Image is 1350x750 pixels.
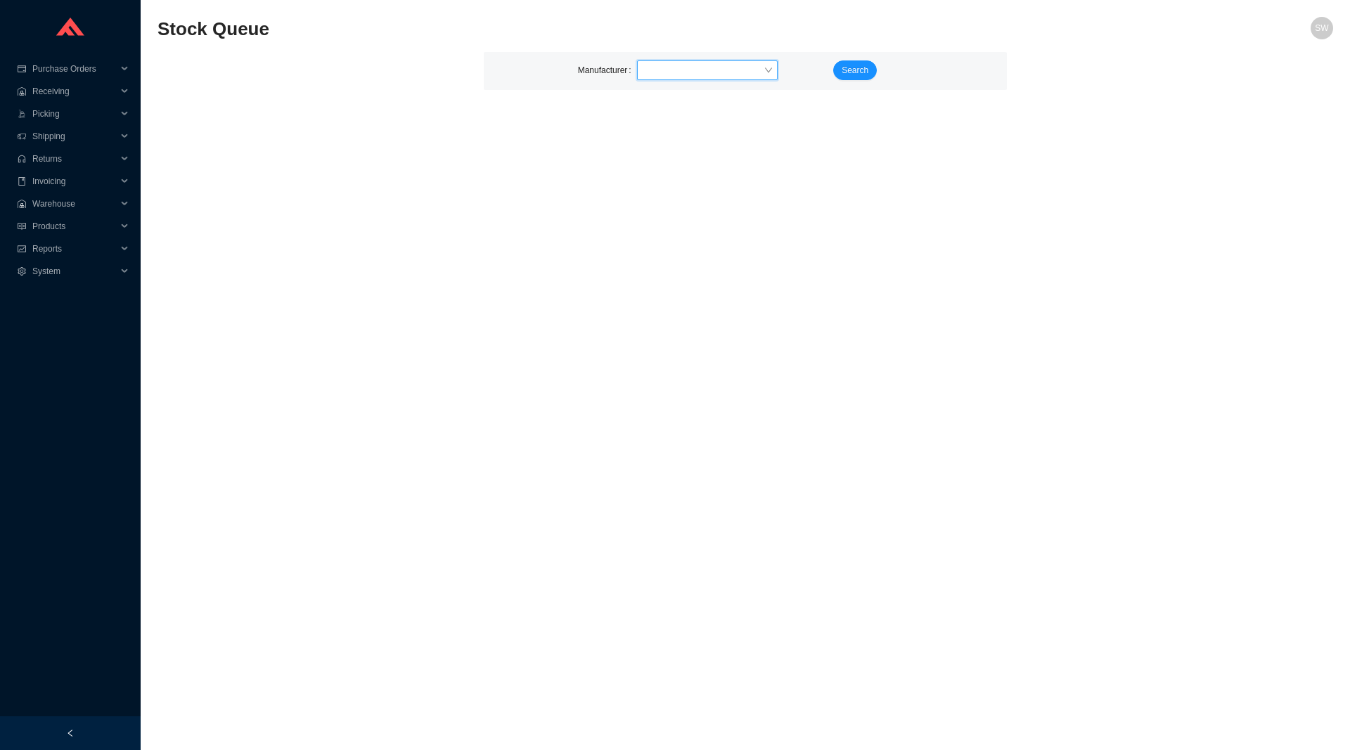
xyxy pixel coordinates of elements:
span: Reports [32,238,117,260]
span: Purchase Orders [32,58,117,80]
span: Invoicing [32,170,117,193]
span: Products [32,215,117,238]
span: read [17,222,27,231]
span: Picking [32,103,117,125]
span: Returns [32,148,117,170]
span: System [32,260,117,283]
span: Search [842,63,868,77]
span: customer-service [17,155,27,163]
label: Manufacturer [578,60,637,80]
h2: Stock Queue [157,17,1039,41]
span: credit-card [17,65,27,73]
span: Warehouse [32,193,117,215]
span: setting [17,267,27,276]
span: SW [1315,17,1328,39]
span: book [17,177,27,186]
button: Search [833,60,877,80]
span: fund [17,245,27,253]
span: Shipping [32,125,117,148]
span: left [66,729,75,737]
span: Receiving [32,80,117,103]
